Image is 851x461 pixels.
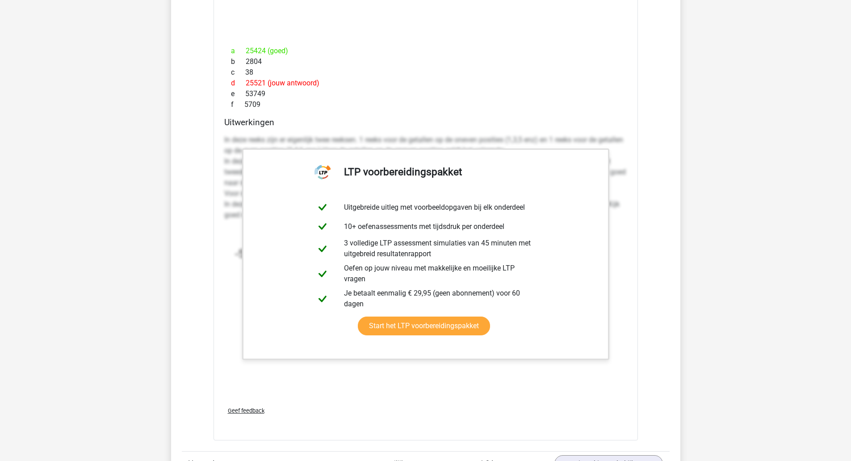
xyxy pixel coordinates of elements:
div: 5709 [224,99,627,110]
div: 25521 (jouw antwoord) [224,78,627,89]
div: 25424 (goed) [224,46,627,56]
div: 2804 [224,56,627,67]
div: 38 [224,67,627,78]
span: e [231,89,245,99]
span: Geef feedback [228,407,264,414]
span: f [231,99,244,110]
p: In deze reeks zijn er eigenlijk twee reeksen. 1 reeks voor de getallen op de oneven posities (1,3... [224,135,627,220]
span: a [231,46,246,56]
tspan: -5 [235,247,245,260]
a: Start het LTP voorbereidingspakket [358,317,490,335]
h4: Uitwerkingen [224,117,627,127]
span: d [231,78,246,89]
span: c [231,67,245,78]
div: 53749 [224,89,627,99]
span: b [231,56,246,67]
